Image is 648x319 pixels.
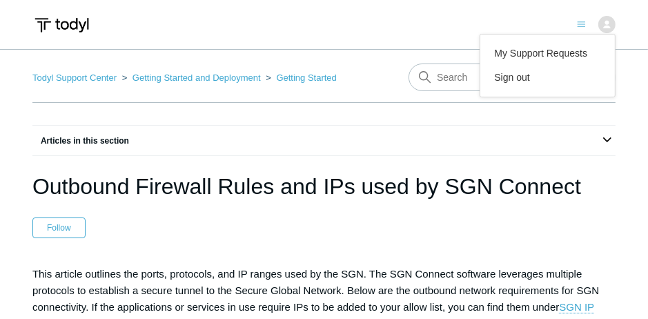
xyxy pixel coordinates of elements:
a: Todyl Support Center [32,72,117,83]
button: Follow Article [32,217,86,238]
li: Getting Started and Deployment [119,72,264,83]
button: Toggle navigation menu [577,17,586,29]
a: Getting Started and Deployment [132,72,261,83]
a: Sign out [480,66,615,90]
li: Getting Started [263,72,337,83]
img: Todyl Support Center Help Center home page [32,12,91,38]
span: Articles in this section [32,136,129,146]
a: My Support Requests [480,41,615,66]
h1: Outbound Firewall Rules and IPs used by SGN Connect [32,170,616,203]
li: Todyl Support Center [32,72,119,83]
a: Getting Started [276,72,336,83]
input: Search [409,64,616,91]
